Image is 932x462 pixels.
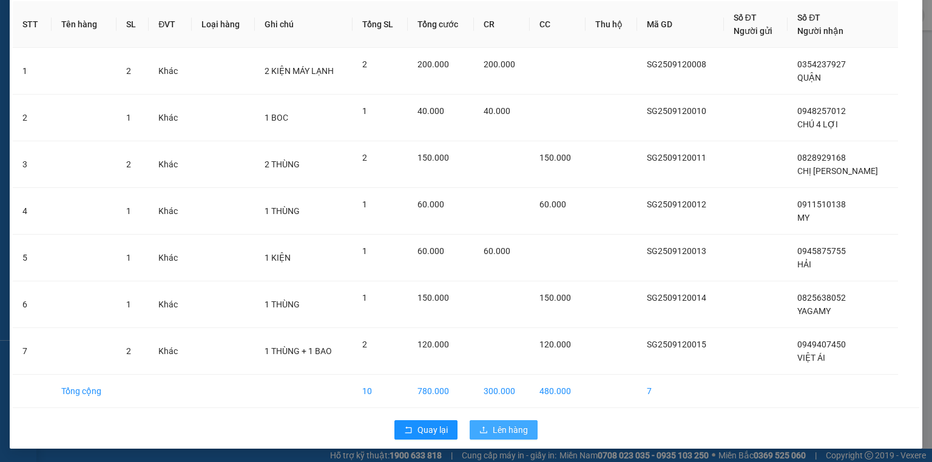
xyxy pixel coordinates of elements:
span: 2 KIỆN MÁY LẠNH [265,66,334,76]
th: Ghi chú [255,1,353,48]
td: 780.000 [408,375,474,408]
span: Lên hàng [493,423,528,437]
span: VIỆT ÁI [797,353,825,363]
td: 4 [13,188,52,235]
span: QUẬN [797,73,821,82]
span: 60.000 [539,199,566,209]
span: YAGAMY [797,306,831,316]
span: 1 [362,246,367,256]
th: CC [530,1,586,48]
span: 2 [126,159,131,169]
span: Người nhận [797,26,843,36]
span: SG2509120012 [647,199,706,209]
span: SG2509120008 [647,59,706,69]
span: 1 THÙNG + 1 BAO [265,346,332,356]
span: SG2509120014 [647,293,706,303]
b: Nhà Xe Hà My [70,8,161,23]
span: 2 [362,340,367,349]
td: Khác [149,95,191,141]
span: 0911510138 [797,199,846,209]
span: 40.000 [417,106,444,116]
span: Quay lại [417,423,448,437]
td: Tổng cộng [52,375,117,408]
td: 480.000 [530,375,586,408]
span: 0949407450 [797,340,846,349]
td: 6 [13,281,52,328]
span: 2 THÙNG [265,159,300,169]
span: upload [479,426,488,435]
td: 7 [637,375,724,408]
span: 200.000 [484,59,515,69]
span: 1 [126,300,131,309]
td: 3 [13,141,52,188]
th: CR [474,1,530,48]
span: SG2509120011 [647,153,706,162]
span: 0828929168 [797,153,846,162]
th: Loại hàng [192,1,255,48]
span: 0948257012 [797,106,846,116]
td: Khác [149,188,191,235]
span: 60.000 [484,246,510,256]
td: 1 [13,48,52,95]
span: 1 [126,253,131,263]
span: 120.000 [539,340,571,349]
th: Tổng SL [353,1,408,48]
span: rollback [404,426,413,435]
span: phone [70,44,79,54]
span: 1 [362,199,367,209]
span: SG2509120010 [647,106,706,116]
th: Tổng cước [408,1,474,48]
td: Khác [149,328,191,375]
span: 40.000 [484,106,510,116]
td: Khác [149,281,191,328]
span: 2 [362,153,367,162]
button: rollbackQuay lại [394,420,458,440]
span: 0825638052 [797,293,846,303]
td: Khác [149,48,191,95]
td: Khác [149,235,191,281]
span: 0945875755 [797,246,846,256]
span: 150.000 [417,153,449,162]
span: 1 [362,293,367,303]
span: CHÚ 4 LỢI [797,119,838,129]
span: 1 KIỆN [265,253,291,263]
span: 1 [362,106,367,116]
span: MY [797,213,809,223]
span: 1 THÙNG [265,206,300,216]
th: ĐVT [149,1,191,48]
span: 1 [126,206,131,216]
span: 120.000 [417,340,449,349]
button: uploadLên hàng [470,420,538,440]
li: 995 [PERSON_NAME] [5,27,231,42]
th: Thu hộ [586,1,637,48]
span: 150.000 [417,293,449,303]
span: CHỊ [PERSON_NAME] [797,166,878,176]
span: 1 BOC [265,113,288,122]
span: SG2509120013 [647,246,706,256]
span: 150.000 [539,293,571,303]
span: 2 [362,59,367,69]
li: 0946 508 595 [5,42,231,57]
span: 1 THÙNG [265,300,300,309]
span: 0354237927 [797,59,846,69]
th: Tên hàng [52,1,117,48]
span: Số ĐT [797,13,820,22]
span: 200.000 [417,59,449,69]
td: 7 [13,328,52,375]
th: STT [13,1,52,48]
span: 60.000 [417,246,444,256]
th: SL [116,1,149,48]
th: Mã GD [637,1,724,48]
span: 1 [126,113,131,122]
td: 2 [13,95,52,141]
span: 2 [126,66,131,76]
span: 2 [126,346,131,356]
b: GỬI : [GEOGRAPHIC_DATA] [5,76,211,96]
span: 60.000 [417,199,444,209]
span: SG2509120015 [647,340,706,349]
span: 150.000 [539,153,571,162]
td: 300.000 [474,375,530,408]
span: HẢI [797,259,811,269]
td: 5 [13,235,52,281]
td: 10 [353,375,408,408]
